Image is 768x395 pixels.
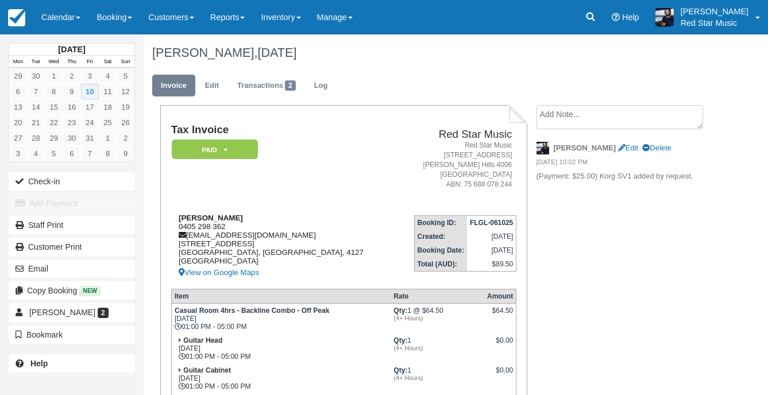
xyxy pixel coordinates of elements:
p: Red Star Music [681,17,748,29]
h1: [PERSON_NAME], [152,46,711,60]
div: $0.00 [487,366,513,384]
th: Created: [414,230,467,243]
td: [DATE] 01:00 PM - 05:00 PM [171,334,391,363]
a: 2 [117,130,134,146]
a: Help [9,354,135,373]
a: Transactions2 [229,75,304,97]
a: 8 [99,146,117,161]
div: $64.50 [487,307,513,324]
a: 12 [117,84,134,99]
em: Paid [172,140,258,160]
a: 23 [63,115,80,130]
button: Bookmark [9,326,135,344]
a: 13 [9,99,27,115]
td: [DATE] [467,230,516,243]
a: 1 [45,68,63,84]
a: 3 [81,68,99,84]
a: 1 [99,130,117,146]
th: Rate [391,289,484,303]
strong: Qty [393,307,407,315]
a: Edit [196,75,227,97]
button: Add Payment [9,194,135,212]
th: Booking ID: [414,215,467,230]
td: [DATE] 01:00 PM - 05:00 PM [171,303,391,334]
a: 5 [117,68,134,84]
em: (4+ Hours) [393,344,481,351]
b: Help [30,359,48,368]
span: New [79,286,101,296]
th: Total (AUD): [414,257,467,272]
th: Tue [27,56,45,68]
th: Sun [117,56,134,68]
a: [PERSON_NAME] 2 [9,303,135,322]
strong: FLGL-061025 [470,219,513,227]
button: Email [9,260,135,278]
span: [DATE] [257,45,296,60]
a: 14 [27,99,45,115]
strong: Guitar Cabinet [183,366,231,374]
a: 27 [9,130,27,146]
p: [PERSON_NAME] [681,6,748,17]
strong: [PERSON_NAME] [554,144,616,152]
a: 4 [27,146,45,161]
em: (4+ Hours) [393,374,481,381]
th: Thu [63,56,80,68]
a: Paid [171,139,254,160]
th: Sat [99,56,117,68]
button: Check-in [9,172,135,191]
span: [PERSON_NAME] [29,308,95,317]
em: (4+ Hours) [393,315,481,322]
a: 21 [27,115,45,130]
th: Booking Date: [414,243,467,257]
a: 7 [27,84,45,99]
th: Wed [45,56,63,68]
img: A1 [655,8,674,26]
a: 7 [81,146,99,161]
a: 28 [27,130,45,146]
a: 18 [99,99,117,115]
p: (Payment: $25.00) Korg SV1 added by request. [537,171,711,182]
strong: Casual Room 4hrs - Backline Combo - Off Peak [175,307,329,315]
a: 16 [63,99,80,115]
h2: Red Star Music [401,129,512,141]
a: 29 [9,68,27,84]
a: 2 [63,68,80,84]
a: 9 [63,84,80,99]
img: checkfront-main-nav-mini-logo.png [8,9,25,26]
td: 1 @ $64.50 [391,303,484,334]
a: 10 [81,84,99,99]
a: Customer Print [9,238,135,256]
a: 11 [99,84,117,99]
a: 4 [99,68,117,84]
a: 6 [63,146,80,161]
td: [DATE] 01:00 PM - 05:00 PM [171,363,391,393]
strong: Qty [393,336,407,344]
span: Help [622,13,639,22]
a: View on Google Maps [179,265,396,280]
a: 29 [45,130,63,146]
td: $89.50 [467,257,516,272]
a: 17 [81,99,99,115]
em: [DATE] 10:02 PM [537,157,711,170]
address: Red Star Music [STREET_ADDRESS] [PERSON_NAME] Hills 4006 [GEOGRAPHIC_DATA] ABN: 75 688 078 244 [401,141,512,190]
a: 30 [63,130,80,146]
a: Edit [618,144,638,152]
span: 2 [98,308,109,318]
strong: Guitar Head [183,336,222,344]
a: 19 [117,99,134,115]
th: Amount [484,289,516,303]
a: 9 [117,146,134,161]
a: 5 [45,146,63,161]
a: 30 [27,68,45,84]
th: Fri [81,56,99,68]
a: 6 [9,84,27,99]
a: 31 [81,130,99,146]
strong: [PERSON_NAME] [179,214,243,222]
a: Staff Print [9,216,135,234]
td: 1 [391,363,484,393]
div: 0405 298 362 [EMAIL_ADDRESS][DOMAIN_NAME] [STREET_ADDRESS] [GEOGRAPHIC_DATA], [GEOGRAPHIC_DATA], ... [171,214,396,280]
strong: Qty [393,366,407,374]
a: 15 [45,99,63,115]
h1: Tax Invoice [171,124,396,136]
button: Copy Booking New [9,281,135,300]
